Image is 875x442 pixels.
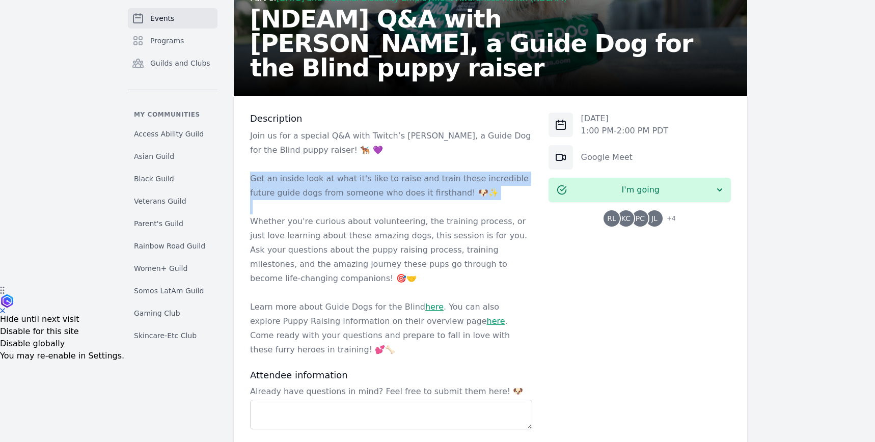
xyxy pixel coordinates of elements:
a: Somos LatAm Guild [128,282,217,300]
a: Guilds and Clubs [128,53,217,73]
p: [DATE] [581,113,669,125]
span: PC [636,215,645,222]
a: Rainbow Road Guild [128,237,217,255]
h3: Attendee information [250,369,532,381]
p: 1:00 PM - 2:00 PM PDT [581,125,669,137]
a: Asian Guild [128,147,217,165]
p: My communities [128,110,217,119]
span: Somos LatAm Guild [134,286,204,296]
span: Gaming Club [134,308,180,318]
span: Skincare-Etc Club [134,330,197,341]
span: RL [607,215,616,222]
span: Rainbow Road Guild [134,241,205,251]
span: + 4 [661,212,676,227]
h3: Description [250,113,532,125]
a: Gaming Club [128,304,217,322]
label: Already have questions in mind? Feel free to submit them here! 🐶 [250,385,532,398]
p: Learn more about Guide Dogs for the Blind . You can also explore Puppy Raising information on the... [250,300,532,357]
button: I'm going [549,178,731,202]
a: Skincare-Etc Club [128,326,217,345]
a: Programs [128,31,217,51]
a: here [425,302,444,312]
a: here [487,316,505,326]
span: Events [150,13,174,23]
a: Parent's Guild [128,214,217,233]
span: JL [651,215,658,222]
span: Parent's Guild [134,218,183,229]
span: Access Ability Guild [134,129,204,139]
span: KC [621,215,631,222]
a: Women+ Guild [128,259,217,278]
span: Women+ Guild [134,263,187,273]
span: Black Guild [134,174,174,184]
a: Access Ability Guild [128,125,217,143]
a: Veterans Guild [128,192,217,210]
p: Whether you're curious about volunteering, the training process, or just love learning about thes... [250,214,532,286]
p: Join us for a special Q&A with Twitch’s [PERSON_NAME], a Guide Dog for the Blind puppy raiser! 🐕‍🦺 💜 [250,129,532,157]
span: Asian Guild [134,151,174,161]
a: Events [128,8,217,29]
span: Veterans Guild [134,196,186,206]
a: Black Guild [128,170,217,188]
p: Get an inside look at what it's like to raise and train these incredible future guide dogs from s... [250,172,532,200]
span: Programs [150,36,184,46]
nav: Sidebar [128,8,217,338]
span: I'm going [567,184,715,196]
h2: [NDEAM] Q&A with [PERSON_NAME], a Guide Dog for the Blind puppy raiser [250,7,731,80]
a: Google Meet [581,152,633,162]
span: Guilds and Clubs [150,58,210,68]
